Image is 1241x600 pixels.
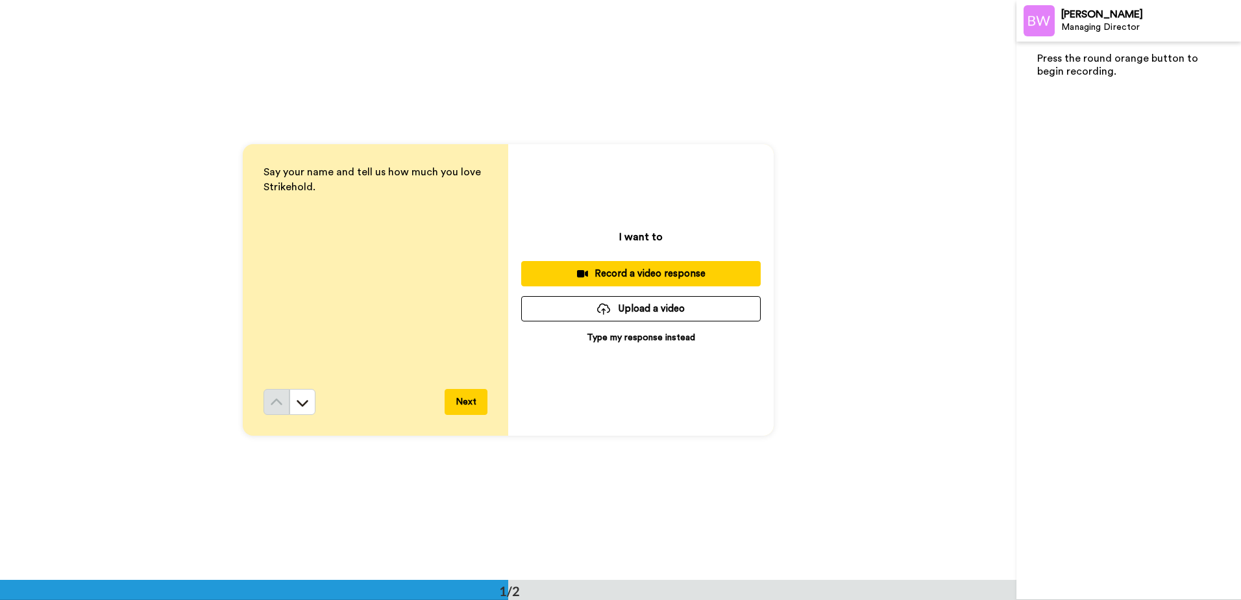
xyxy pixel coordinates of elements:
[619,229,663,245] p: I want to
[1061,22,1240,33] div: Managing Director
[264,167,484,192] span: Say your name and tell us how much you love Strikehold.
[445,389,487,415] button: Next
[521,261,761,286] button: Record a video response
[521,296,761,321] button: Upload a video
[1024,5,1055,36] img: Profile Image
[1061,8,1240,21] div: [PERSON_NAME]
[478,582,541,600] div: 1/2
[532,267,750,281] div: Record a video response
[587,331,695,344] p: Type my response instead
[1037,53,1201,77] span: Press the round orange button to begin recording.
